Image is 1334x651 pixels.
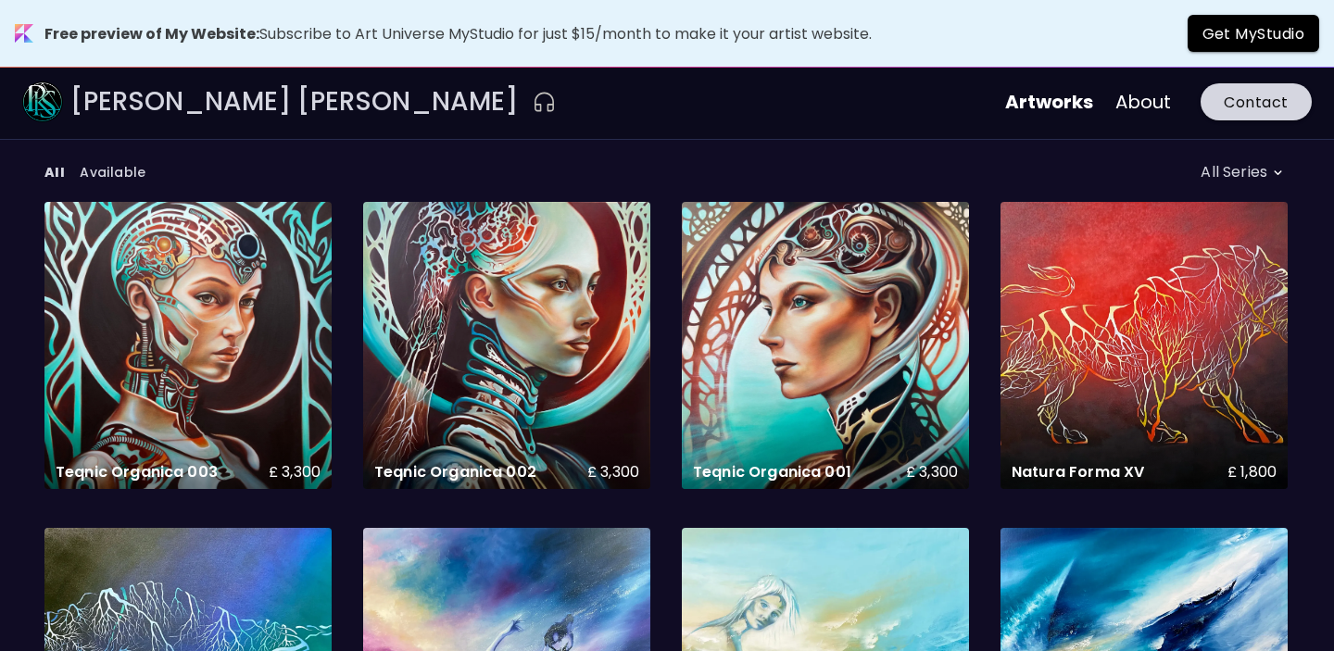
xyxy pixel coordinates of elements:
p: £ 3,300 [906,463,958,482]
h5: [PERSON_NAME] [PERSON_NAME] [70,93,518,111]
div: All Series [1193,157,1290,187]
a: Natura Forma XV£ 1,800https://cdn.kaleido.art/CDN/Artwork/174965/Primary/medium.webp?updated=775825 [1000,202,1288,489]
button: pauseOutline IconGradient Icon [533,87,556,117]
p: £ 1,800 [1227,463,1277,482]
button: Available [80,154,146,191]
p: Natura Forma XV [1012,463,1144,482]
a: About [1115,88,1171,116]
a: Artworks [1005,88,1093,116]
span: Available [80,163,146,182]
button: Contact [1201,83,1312,120]
span: Get MyStudio [1202,24,1305,44]
a: Teqnic Organica 003£ 3,300https://cdn.kaleido.art/CDN/Artwork/176173/Primary/medium.webp?updated=... [44,202,332,489]
p: Teqnic Organica 003 [56,463,218,482]
p: Subscribe to Art Universe MyStudio for just $15/month to make it your artist website. [44,22,872,45]
img: large.webp [22,81,63,122]
p: £ 3,300 [269,463,321,482]
p: Teqnic Organica 001 [693,463,851,482]
a: Contact [1193,83,1312,120]
a: Teqnic Organica 001£ 3,300https://cdn.kaleido.art/CDN/Artwork/175695/Primary/medium.webp?updated=... [682,202,969,489]
span: All [44,163,65,182]
p: £ 3,300 [587,463,639,482]
strong: Free preview of My Website: [44,23,259,44]
p: Teqnic Organica 002 [374,463,536,482]
button: All [44,154,65,191]
a: Teqnic Organica 002£ 3,300https://cdn.kaleido.art/CDN/Artwork/176035/Primary/medium.webp?updated=... [363,202,650,489]
span: Contact [1215,93,1297,112]
button: Get MyStudio [1188,15,1320,52]
img: logo [15,24,33,43]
